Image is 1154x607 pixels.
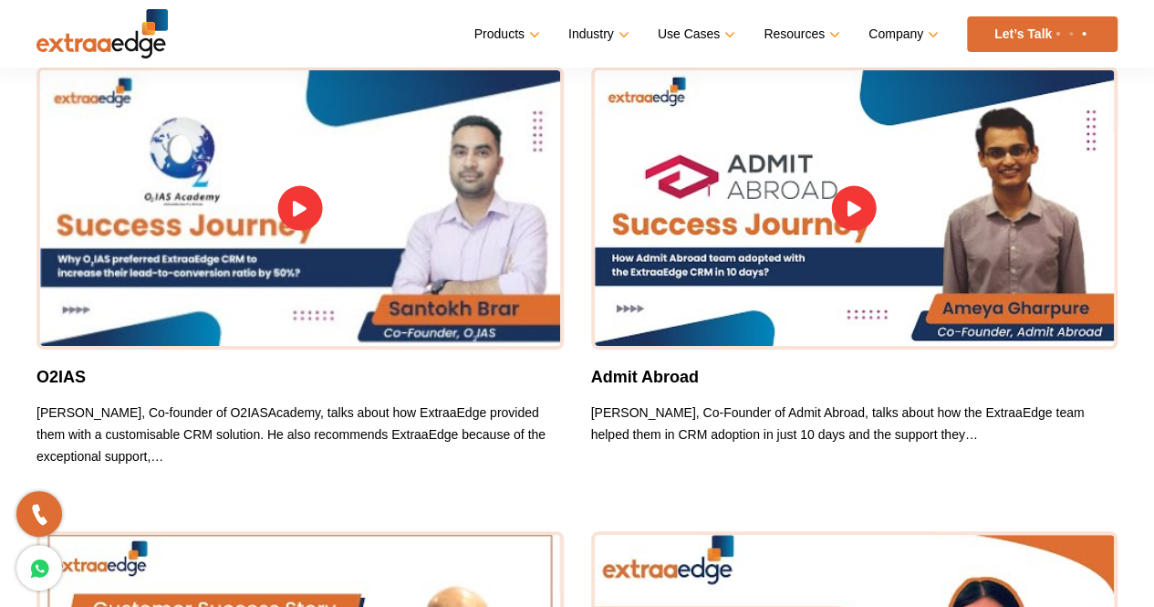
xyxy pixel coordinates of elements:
[568,21,626,47] a: Industry
[474,21,536,47] a: Products
[967,16,1118,52] a: Let’s Talk
[868,21,935,47] a: Company
[36,402,564,467] p: [PERSON_NAME], Co-founder of O2IASAcademy, talks about how ExtraaEdge provided them with a custom...
[658,21,732,47] a: Use Cases
[591,368,1118,388] h3: Admit Abroad
[764,21,837,47] a: Resources
[591,402,1118,445] p: [PERSON_NAME], Co-Founder of Admit Abroad, talks about how the ExtraaEdge team helped them in CRM...
[36,368,564,388] h3: O2IAS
